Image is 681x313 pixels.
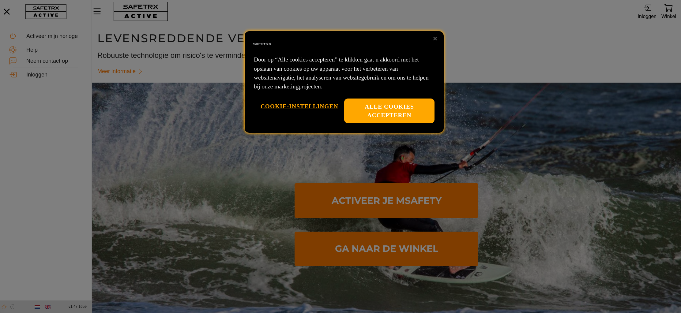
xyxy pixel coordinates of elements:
img: Bedrijfslogo [252,34,272,54]
p: Door op “Alle cookies accepteren” te klikken gaat u akkoord met het opslaan van cookies op uw app... [254,55,435,91]
div: Privacy [245,31,444,133]
button: Cookie-instellingen [261,99,338,114]
button: Alle cookies accepteren [344,99,435,123]
button: Sluiten [428,32,442,45]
